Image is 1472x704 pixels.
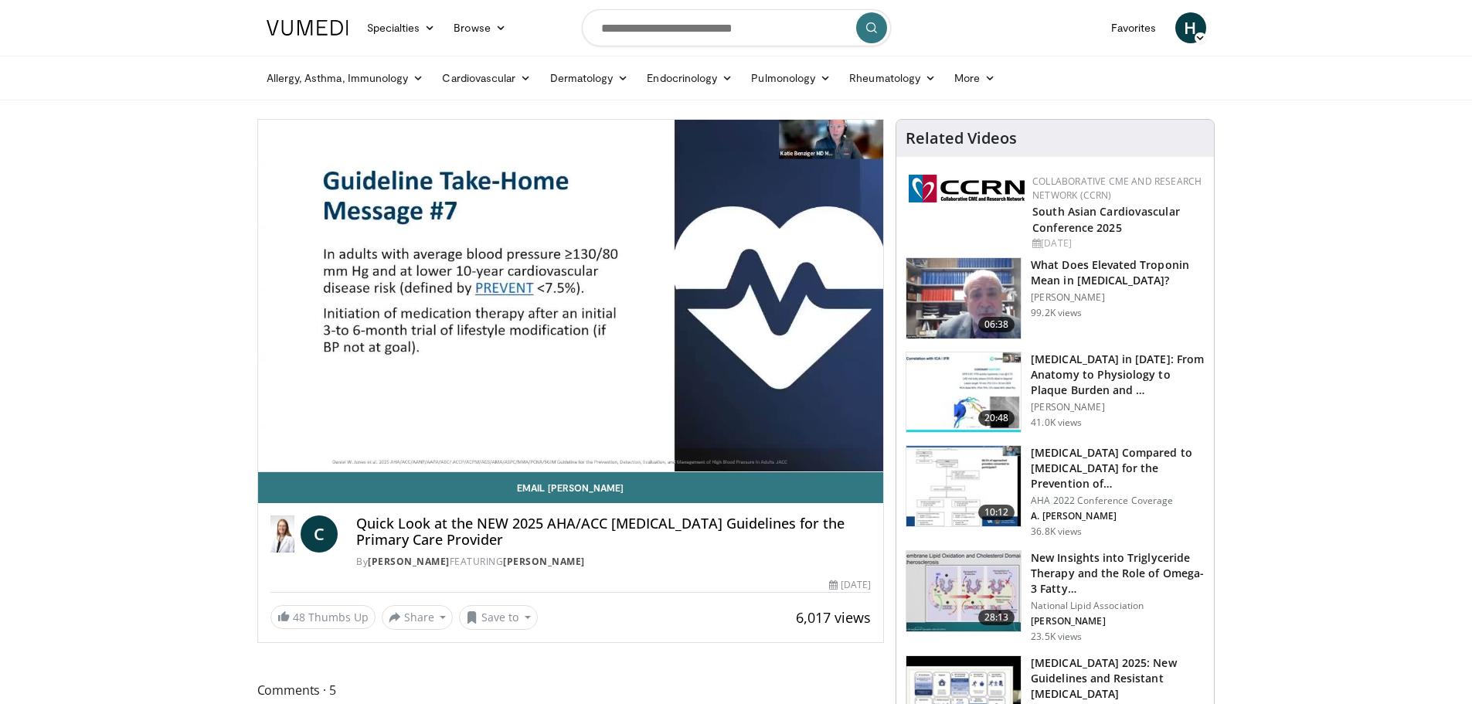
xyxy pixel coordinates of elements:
img: 98daf78a-1d22-4ebe-927e-10afe95ffd94.150x105_q85_crop-smart_upscale.jpg [906,258,1021,338]
a: Rheumatology [840,63,945,94]
a: Cardiovascular [433,63,540,94]
span: 10:12 [978,505,1015,520]
p: 41.0K views [1031,417,1082,429]
span: 06:38 [978,317,1015,332]
button: Share [382,605,454,630]
p: 99.2K views [1031,307,1082,319]
a: 20:48 [MEDICAL_DATA] in [DATE]: From Anatomy to Physiology to Plaque Burden and … [PERSON_NAME] 4... [906,352,1205,434]
a: 10:12 [MEDICAL_DATA] Compared to [MEDICAL_DATA] for the Prevention of… AHA 2022 Conference Covera... [906,445,1205,538]
a: Pulmonology [742,63,840,94]
a: Allergy, Asthma, Immunology [257,63,433,94]
p: AHA 2022 Conference Coverage [1031,495,1205,507]
h3: [MEDICAL_DATA] 2025: New Guidelines and Resistant [MEDICAL_DATA] [1031,655,1205,702]
button: Save to [459,605,538,630]
div: By FEATURING [356,555,871,569]
a: Email [PERSON_NAME] [258,472,884,503]
a: H [1175,12,1206,43]
span: 20:48 [978,410,1015,426]
p: [PERSON_NAME] [1031,401,1205,413]
p: [PERSON_NAME] [1031,615,1205,627]
h4: Quick Look at the NEW 2025 AHA/ACC [MEDICAL_DATA] Guidelines for the Primary Care Provider [356,515,871,549]
img: a04ee3ba-8487-4636-b0fb-5e8d268f3737.png.150x105_q85_autocrop_double_scale_upscale_version-0.2.png [909,175,1025,202]
img: 45ea033d-f728-4586-a1ce-38957b05c09e.150x105_q85_crop-smart_upscale.jpg [906,551,1021,631]
img: 823da73b-7a00-425d-bb7f-45c8b03b10c3.150x105_q85_crop-smart_upscale.jpg [906,352,1021,433]
img: 7c0f9b53-1609-4588-8498-7cac8464d722.150x105_q85_crop-smart_upscale.jpg [906,446,1021,526]
div: [DATE] [1032,236,1202,250]
a: Browse [444,12,515,43]
p: National Lipid Association [1031,600,1205,612]
h3: [MEDICAL_DATA] Compared to [MEDICAL_DATA] for the Prevention of… [1031,445,1205,491]
img: VuMedi Logo [267,20,348,36]
span: Comments 5 [257,680,885,700]
span: 28:13 [978,610,1015,625]
a: More [945,63,1005,94]
h3: New Insights into Triglyceride Therapy and the Role of Omega-3 Fatty… [1031,550,1205,597]
h4: Related Videos [906,129,1017,148]
img: Dr. Catherine P. Benziger [270,515,295,553]
p: A. [PERSON_NAME] [1031,510,1205,522]
a: [PERSON_NAME] [503,555,585,568]
p: [PERSON_NAME] [1031,291,1205,304]
a: Specialties [358,12,445,43]
span: 6,017 views [796,608,871,627]
h3: What Does Elevated Troponin Mean in [MEDICAL_DATA]? [1031,257,1205,288]
a: 06:38 What Does Elevated Troponin Mean in [MEDICAL_DATA]? [PERSON_NAME] 99.2K views [906,257,1205,339]
a: Favorites [1102,12,1166,43]
input: Search topics, interventions [582,9,891,46]
p: 23.5K views [1031,631,1082,643]
a: 48 Thumbs Up [270,605,376,629]
p: 36.8K views [1031,525,1082,538]
a: Collaborative CME and Research Network (CCRN) [1032,175,1202,202]
a: Endocrinology [637,63,742,94]
a: [PERSON_NAME] [368,555,450,568]
h3: [MEDICAL_DATA] in [DATE]: From Anatomy to Physiology to Plaque Burden and … [1031,352,1205,398]
a: 28:13 New Insights into Triglyceride Therapy and the Role of Omega-3 Fatty… National Lipid Associ... [906,550,1205,643]
span: 48 [293,610,305,624]
video-js: Video Player [258,120,884,472]
a: South Asian Cardiovascular Conference 2025 [1032,204,1180,235]
div: [DATE] [829,578,871,592]
a: Dermatology [541,63,638,94]
a: C [301,515,338,553]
